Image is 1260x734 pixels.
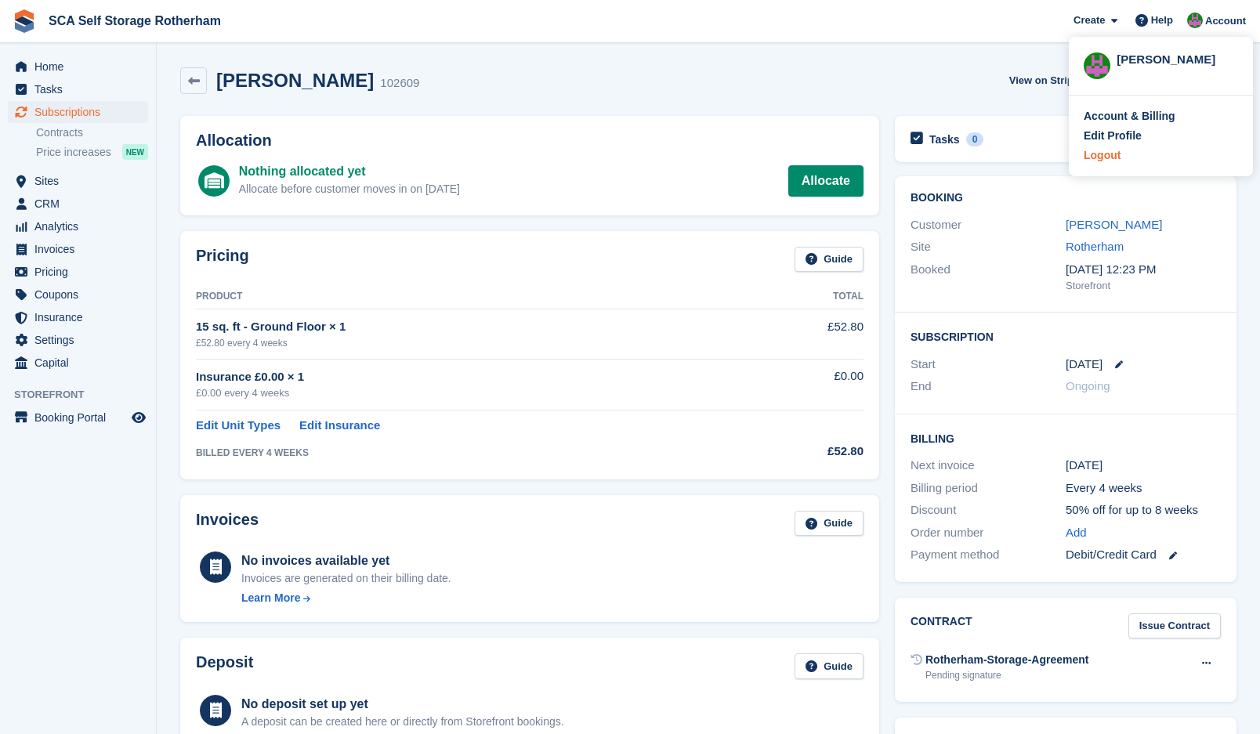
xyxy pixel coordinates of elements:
div: 0 [966,132,984,146]
span: Analytics [34,215,129,237]
div: [DATE] 12:23 PM [1066,261,1221,279]
div: Nothing allocated yet [239,162,460,181]
td: £52.80 [755,309,864,359]
div: 102609 [380,74,419,92]
h2: Deposit [196,653,253,679]
h2: Booking [911,192,1221,204]
div: Site [911,238,1066,256]
span: View on Stripe [1009,73,1079,89]
a: Account & Billing [1084,108,1238,125]
span: Ongoing [1066,379,1110,392]
span: CRM [34,193,129,215]
div: Pending signature [925,668,1088,682]
div: [PERSON_NAME] [1117,51,1238,65]
a: Rotherham [1066,240,1124,253]
a: menu [8,329,148,351]
span: Sites [34,170,129,192]
h2: [PERSON_NAME] [216,70,374,91]
a: menu [8,78,148,100]
span: Invoices [34,238,129,260]
span: Booking Portal [34,407,129,428]
a: Edit Profile [1084,128,1238,144]
div: Payment method [911,546,1066,564]
a: menu [8,238,148,260]
div: Booked [911,261,1066,294]
div: [DATE] [1066,457,1221,475]
h2: Invoices [196,511,259,537]
img: Sarah Race [1187,13,1203,28]
a: Issue Contract [1128,613,1221,639]
h2: Pricing [196,247,249,273]
a: menu [8,56,148,78]
a: menu [8,306,148,328]
div: Customer [911,216,1066,234]
div: BILLED EVERY 4 WEEKS [196,446,755,460]
a: menu [8,101,148,123]
div: No deposit set up yet [241,695,564,714]
span: Capital [34,352,129,374]
h2: Tasks [929,132,960,146]
div: Rotherham-Storage-Agreement [925,652,1088,668]
a: Guide [795,653,864,679]
span: Pricing [34,261,129,283]
a: [PERSON_NAME] [1066,218,1162,231]
a: Guide [795,247,864,273]
a: menu [8,170,148,192]
div: Storefront [1066,278,1221,294]
div: Discount [911,501,1066,519]
a: Allocate [788,165,864,197]
div: 15 sq. ft - Ground Floor × 1 [196,318,755,336]
a: menu [8,284,148,306]
a: Edit Unit Types [196,417,281,435]
div: Debit/Credit Card [1066,546,1221,564]
span: Account [1205,13,1246,29]
div: No invoices available yet [241,551,451,570]
div: End [911,378,1066,396]
a: Guide [795,511,864,537]
div: Edit Profile [1084,128,1142,144]
a: View on Stripe [1003,67,1098,93]
span: Help [1151,13,1173,28]
h2: Allocation [196,132,864,150]
div: Learn More [241,590,300,606]
a: Contracts [36,125,148,140]
a: Preview store [129,408,148,427]
time: 2025-08-23 00:00:00 UTC [1066,356,1102,374]
a: menu [8,407,148,428]
img: Sarah Race [1084,52,1110,79]
p: A deposit can be created here or directly from Storefront bookings. [241,714,564,730]
span: Home [34,56,129,78]
a: Learn More [241,590,451,606]
span: Price increases [36,145,111,160]
div: Account & Billing [1084,108,1175,125]
div: Logout [1084,147,1121,164]
img: stora-icon-8386f47178a22dfd0bd8f6a31ec36ba5ce8667c1dd55bd0f319d3a0aa187defe.svg [13,9,36,33]
h2: Billing [911,430,1221,446]
div: £0.00 every 4 weeks [196,385,755,401]
a: menu [8,193,148,215]
td: £0.00 [755,359,864,410]
span: Create [1074,13,1105,28]
a: SCA Self Storage Rotherham [42,8,227,34]
div: Billing period [911,479,1066,497]
div: Order number [911,524,1066,542]
a: menu [8,352,148,374]
span: Settings [34,329,129,351]
a: Add [1066,524,1087,542]
div: NEW [122,144,148,160]
h2: Subscription [911,328,1221,344]
span: Insurance [34,306,129,328]
th: Total [755,284,864,309]
div: Insurance £0.00 × 1 [196,368,755,386]
span: Subscriptions [34,101,129,123]
div: Start [911,356,1066,374]
div: £52.80 every 4 weeks [196,336,755,350]
div: £52.80 [755,443,864,461]
a: Price increases NEW [36,143,148,161]
a: menu [8,215,148,237]
span: Coupons [34,284,129,306]
a: menu [8,261,148,283]
h2: Contract [911,613,972,639]
th: Product [196,284,755,309]
div: Allocate before customer moves in on [DATE] [239,181,460,197]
